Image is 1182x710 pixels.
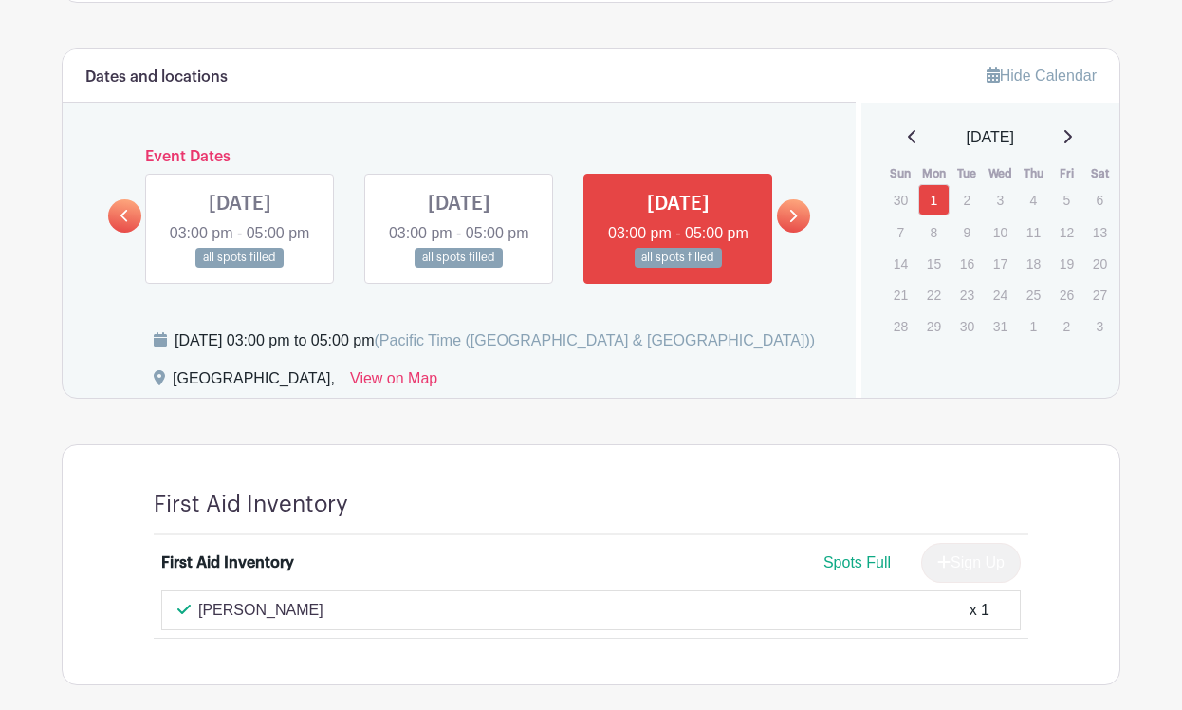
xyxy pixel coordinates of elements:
[173,367,335,398] div: [GEOGRAPHIC_DATA],
[985,185,1016,215] p: 3
[970,599,989,622] div: x 1
[1018,311,1049,341] p: 1
[985,280,1016,309] p: 24
[1018,280,1049,309] p: 25
[885,280,916,309] p: 21
[918,280,950,309] p: 22
[350,367,437,398] a: View on Map
[985,249,1016,278] p: 17
[823,554,891,570] span: Spots Full
[885,249,916,278] p: 14
[951,280,983,309] p: 23
[884,164,917,183] th: Sun
[1017,164,1050,183] th: Thu
[1051,311,1082,341] p: 2
[1051,280,1082,309] p: 26
[985,311,1016,341] p: 31
[1084,185,1116,215] p: 6
[1051,185,1082,215] p: 5
[1083,164,1117,183] th: Sat
[1050,164,1083,183] th: Fri
[918,217,950,247] p: 8
[1051,217,1082,247] p: 12
[154,491,348,518] h4: First Aid Inventory
[1084,280,1116,309] p: 27
[918,184,950,215] a: 1
[967,126,1014,149] span: [DATE]
[885,217,916,247] p: 7
[1018,217,1049,247] p: 11
[885,311,916,341] p: 28
[918,311,950,341] p: 29
[985,217,1016,247] p: 10
[1051,249,1082,278] p: 19
[951,185,983,215] p: 2
[1084,249,1116,278] p: 20
[85,68,228,86] h6: Dates and locations
[1018,249,1049,278] p: 18
[1084,311,1116,341] p: 3
[198,599,323,622] p: [PERSON_NAME]
[951,217,983,247] p: 9
[374,332,815,348] span: (Pacific Time ([GEOGRAPHIC_DATA] & [GEOGRAPHIC_DATA]))
[161,551,294,574] div: First Aid Inventory
[917,164,951,183] th: Mon
[951,311,983,341] p: 30
[951,249,983,278] p: 16
[1018,185,1049,215] p: 4
[1084,217,1116,247] p: 13
[951,164,984,183] th: Tue
[175,329,815,352] div: [DATE] 03:00 pm to 05:00 pm
[987,67,1097,84] a: Hide Calendar
[885,185,916,215] p: 30
[918,249,950,278] p: 15
[141,148,777,166] h6: Event Dates
[984,164,1017,183] th: Wed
